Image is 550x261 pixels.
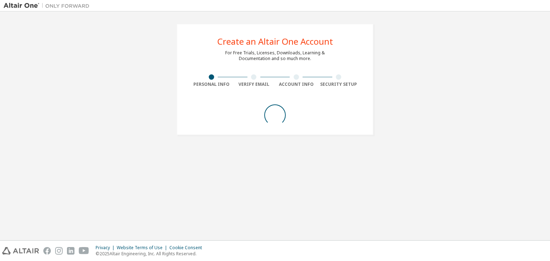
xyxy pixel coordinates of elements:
img: altair_logo.svg [2,247,39,255]
img: facebook.svg [43,247,51,255]
div: Verify Email [233,82,275,87]
div: For Free Trials, Licenses, Downloads, Learning & Documentation and so much more. [225,50,325,61]
div: Website Terms of Use [117,245,169,251]
img: Altair One [4,2,93,9]
div: Account Info [275,82,318,87]
img: instagram.svg [55,247,63,255]
div: Privacy [96,245,117,251]
img: linkedin.svg [67,247,74,255]
div: Security Setup [318,82,360,87]
div: Personal Info [190,82,233,87]
div: Create an Altair One Account [217,37,333,46]
div: Cookie Consent [169,245,206,251]
img: youtube.svg [79,247,89,255]
p: © 2025 Altair Engineering, Inc. All Rights Reserved. [96,251,206,257]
